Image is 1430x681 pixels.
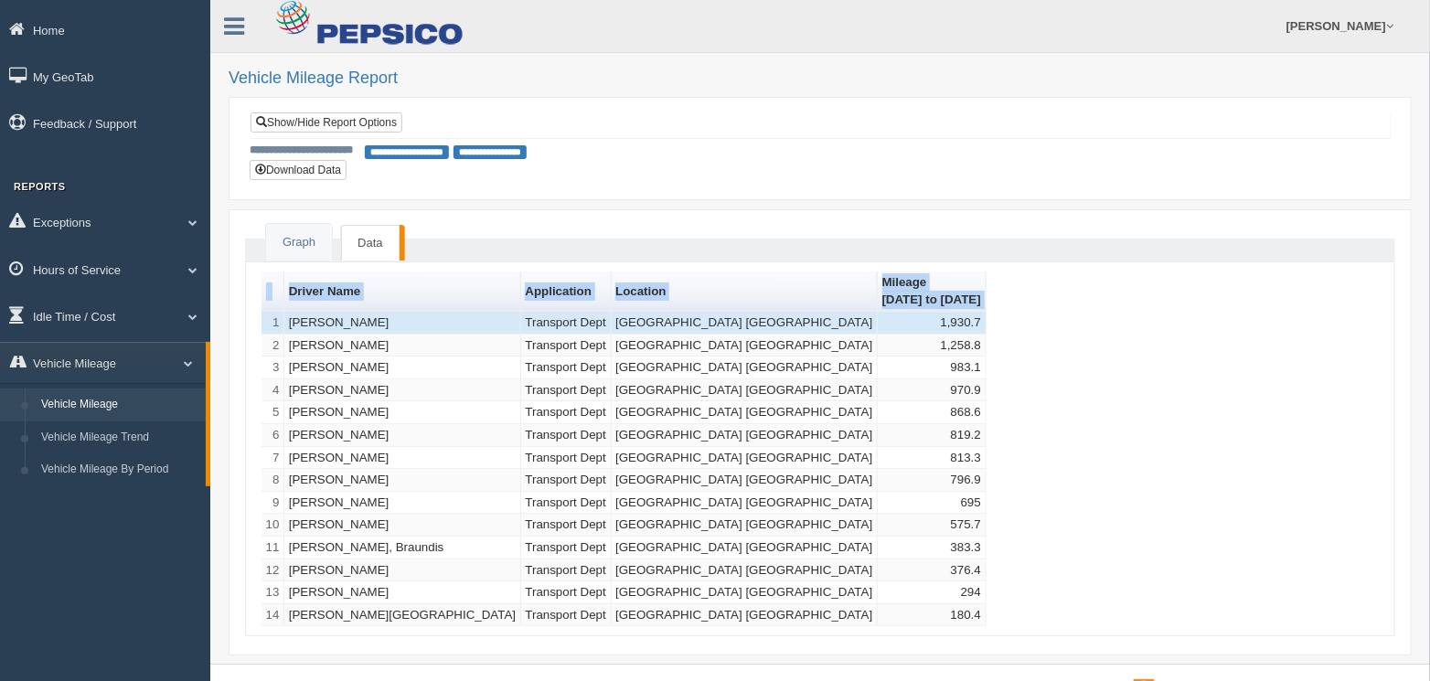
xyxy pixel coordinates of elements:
[284,424,521,447] td: [PERSON_NAME]
[878,356,987,379] td: 983.1
[521,312,612,335] td: Transport Dept
[878,469,987,492] td: 796.9
[878,379,987,402] td: 970.9
[284,271,521,312] th: Sort column
[612,447,879,470] td: [GEOGRAPHIC_DATA] [GEOGRAPHIC_DATA]
[521,401,612,424] td: Transport Dept
[612,312,879,335] td: [GEOGRAPHIC_DATA] [GEOGRAPHIC_DATA]
[261,514,284,537] td: 10
[521,604,612,627] td: Transport Dept
[521,447,612,470] td: Transport Dept
[612,469,879,492] td: [GEOGRAPHIC_DATA] [GEOGRAPHIC_DATA]
[261,559,284,582] td: 12
[284,401,521,424] td: [PERSON_NAME]
[878,514,987,537] td: 575.7
[521,514,612,537] td: Transport Dept
[284,537,521,559] td: [PERSON_NAME], Braundis
[261,604,284,627] td: 14
[284,312,521,335] td: [PERSON_NAME]
[612,559,879,582] td: [GEOGRAPHIC_DATA] [GEOGRAPHIC_DATA]
[261,447,284,470] td: 7
[878,492,987,515] td: 695
[521,581,612,604] td: Transport Dept
[261,492,284,515] td: 9
[261,312,284,335] td: 1
[521,271,612,312] th: Sort column
[261,379,284,402] td: 4
[878,335,987,357] td: 1,258.8
[878,312,987,335] td: 1,930.7
[878,271,987,312] th: Sort column
[612,424,879,447] td: [GEOGRAPHIC_DATA] [GEOGRAPHIC_DATA]
[261,356,284,379] td: 3
[266,224,332,261] a: Graph
[612,537,879,559] td: [GEOGRAPHIC_DATA] [GEOGRAPHIC_DATA]
[878,401,987,424] td: 868.6
[261,401,284,424] td: 5
[284,379,521,402] td: [PERSON_NAME]
[521,537,612,559] td: Transport Dept
[261,537,284,559] td: 11
[33,453,206,486] a: Vehicle Mileage By Period
[251,112,402,133] a: Show/Hide Report Options
[612,514,879,537] td: [GEOGRAPHIC_DATA] [GEOGRAPHIC_DATA]
[612,271,879,312] th: Sort column
[612,581,879,604] td: [GEOGRAPHIC_DATA] [GEOGRAPHIC_DATA]
[284,492,521,515] td: [PERSON_NAME]
[284,469,521,492] td: [PERSON_NAME]
[284,447,521,470] td: [PERSON_NAME]
[284,604,521,627] td: [PERSON_NAME][GEOGRAPHIC_DATA]
[284,335,521,357] td: [PERSON_NAME]
[878,559,987,582] td: 376.4
[878,604,987,627] td: 180.4
[284,581,521,604] td: [PERSON_NAME]
[612,379,879,402] td: [GEOGRAPHIC_DATA] [GEOGRAPHIC_DATA]
[521,424,612,447] td: Transport Dept
[521,335,612,357] td: Transport Dept
[33,388,206,421] a: Vehicle Mileage
[878,424,987,447] td: 819.2
[261,581,284,604] td: 13
[521,469,612,492] td: Transport Dept
[284,356,521,379] td: [PERSON_NAME]
[341,225,399,261] a: Data
[521,379,612,402] td: Transport Dept
[878,581,987,604] td: 294
[612,492,879,515] td: [GEOGRAPHIC_DATA] [GEOGRAPHIC_DATA]
[878,447,987,470] td: 813.3
[261,335,284,357] td: 2
[284,514,521,537] td: [PERSON_NAME]
[261,469,284,492] td: 8
[612,335,879,357] td: [GEOGRAPHIC_DATA] [GEOGRAPHIC_DATA]
[261,424,284,447] td: 6
[612,604,879,627] td: [GEOGRAPHIC_DATA] [GEOGRAPHIC_DATA]
[612,356,879,379] td: [GEOGRAPHIC_DATA] [GEOGRAPHIC_DATA]
[612,401,879,424] td: [GEOGRAPHIC_DATA] [GEOGRAPHIC_DATA]
[878,537,987,559] td: 383.3
[229,69,1412,88] h2: Vehicle Mileage Report
[521,356,612,379] td: Transport Dept
[250,160,347,180] button: Download Data
[284,559,521,582] td: [PERSON_NAME]
[521,492,612,515] td: Transport Dept
[33,421,206,454] a: Vehicle Mileage Trend
[521,559,612,582] td: Transport Dept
